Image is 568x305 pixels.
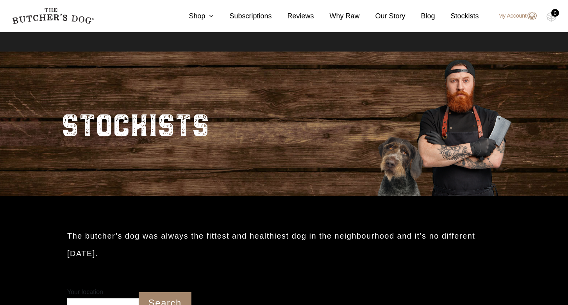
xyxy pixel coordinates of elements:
[214,11,271,21] a: Subscriptions
[491,11,537,21] a: My Account
[67,227,501,262] h2: The butcher’s dog was always the fittest and healthiest dog in the neighbourhood and it’s no diff...
[551,9,559,17] div: 0
[173,11,214,21] a: Shop
[365,50,521,196] img: Butcher_Large_3.png
[547,12,556,22] img: TBD_Cart-Empty.png
[61,98,209,149] h2: STOCKISTS
[435,11,479,21] a: Stockists
[405,11,435,21] a: Blog
[360,11,405,21] a: Our Story
[314,11,360,21] a: Why Raw
[271,11,314,21] a: Reviews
